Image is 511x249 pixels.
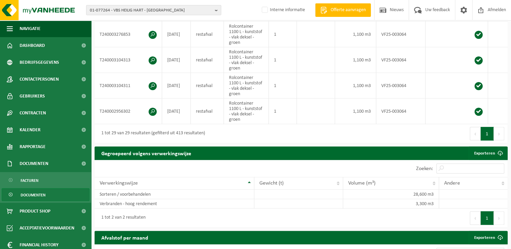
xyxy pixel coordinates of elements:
[20,220,74,237] span: Acceptatievoorwaarden
[20,54,59,71] span: Bedrijfsgegevens
[481,211,494,225] button: 1
[259,181,284,186] span: Gewicht (t)
[2,188,90,201] a: Documenten
[224,22,269,47] td: Rolcontainer 1100 L - kunststof - vlak deksel - groen
[269,22,297,47] td: 1
[95,73,162,99] td: T240003104311
[95,199,254,209] td: Verbranden - hoog rendement
[315,3,371,17] a: Offerte aanvragen
[90,5,212,16] span: 01-077264 - VBS HEILIG HART - [GEOGRAPHIC_DATA]
[20,20,41,37] span: Navigatie
[224,47,269,73] td: Rolcontainer 1100 L - kunststof - vlak deksel - groen
[335,22,376,47] td: 1,100 m3
[95,231,155,244] h2: Afvalstof per maand
[191,73,224,99] td: restafval
[20,203,50,220] span: Product Shop
[20,71,59,88] span: Contactpersonen
[343,199,439,209] td: 3,300 m3
[329,7,367,13] span: Offerte aanvragen
[20,105,46,121] span: Contracten
[335,99,376,124] td: 1,100 m3
[494,127,504,140] button: Next
[162,47,191,73] td: [DATE]
[95,47,162,73] td: T240003104313
[21,189,46,201] span: Documenten
[95,190,254,199] td: Sorteren / voorbehandelen
[335,47,376,73] td: 1,100 m3
[95,99,162,124] td: T240002956302
[191,47,224,73] td: restafval
[470,211,481,225] button: Previous
[224,99,269,124] td: Rolcontainer 1100 L - kunststof - vlak deksel - groen
[162,99,191,124] td: [DATE]
[376,99,426,124] td: VF25-003064
[376,47,426,73] td: VF25-003064
[20,37,45,54] span: Dashboard
[191,22,224,47] td: restafval
[348,181,376,186] span: Volume (m³)
[191,99,224,124] td: restafval
[20,138,46,155] span: Rapportage
[162,73,191,99] td: [DATE]
[376,22,426,47] td: VF25-003064
[20,121,41,138] span: Kalender
[469,146,507,160] a: Exporteren
[86,5,221,15] button: 01-077264 - VBS HEILIG HART - [GEOGRAPHIC_DATA]
[416,166,433,171] label: Zoeken:
[494,211,504,225] button: Next
[481,127,494,140] button: 1
[98,128,205,140] div: 1 tot 29 van 29 resultaten (gefilterd uit 413 resultaten)
[95,22,162,47] td: T240003276853
[269,99,297,124] td: 1
[224,73,269,99] td: Rolcontainer 1100 L - kunststof - vlak deksel - groen
[470,127,481,140] button: Previous
[335,73,376,99] td: 1,100 m3
[376,73,426,99] td: VF25-003064
[269,47,297,73] td: 1
[469,231,507,244] a: Exporteren
[20,155,48,172] span: Documenten
[95,146,198,160] h2: Gegroepeerd volgens verwerkingswijze
[20,88,45,105] span: Gebruikers
[2,174,90,187] a: Facturen
[100,181,138,186] span: Verwerkingswijze
[260,5,305,15] label: Interne informatie
[444,181,460,186] span: Andere
[21,174,39,187] span: Facturen
[343,190,439,199] td: 28,600 m3
[162,22,191,47] td: [DATE]
[269,73,297,99] td: 1
[98,212,146,224] div: 1 tot 2 van 2 resultaten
